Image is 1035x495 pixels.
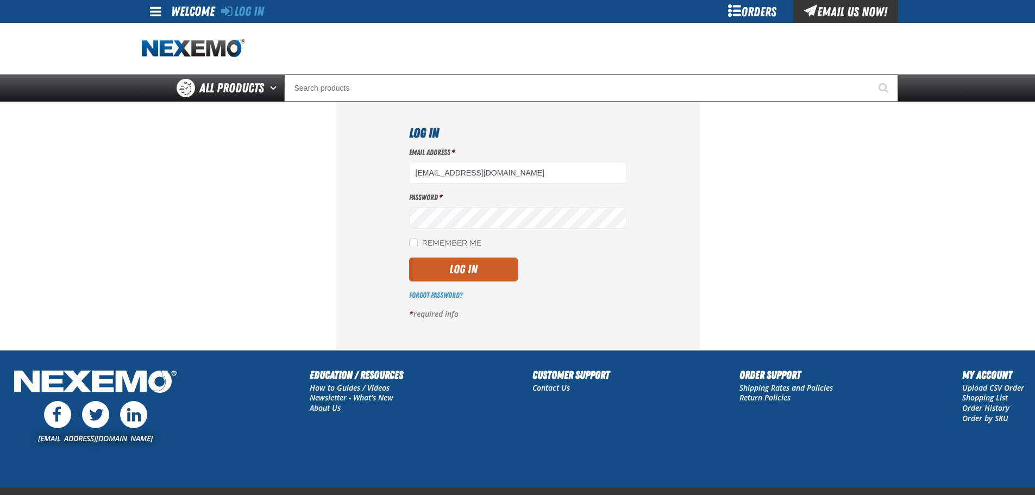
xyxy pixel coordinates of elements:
[532,367,610,383] h2: Customer Support
[409,147,626,158] label: Email Address
[11,367,180,399] img: Nexemo Logo
[871,74,898,102] button: Start Searching
[409,258,518,281] button: Log In
[409,239,418,247] input: Remember Me
[266,74,284,102] button: Open All Products pages
[739,367,833,383] h2: Order Support
[199,78,264,98] span: All Products
[38,433,153,443] a: [EMAIL_ADDRESS][DOMAIN_NAME]
[409,123,626,143] h1: Log In
[962,367,1024,383] h2: My Account
[409,192,626,203] label: Password
[409,291,462,299] a: Forgot Password?
[409,309,626,319] p: required info
[310,403,341,413] a: About Us
[962,403,1009,413] a: Order History
[739,392,791,403] a: Return Policies
[221,4,264,19] a: Log In
[310,383,390,393] a: How to Guides / Videos
[142,39,245,58] a: Home
[962,413,1008,423] a: Order by SKU
[532,383,570,393] a: Contact Us
[739,383,833,393] a: Shipping Rates and Policies
[962,383,1024,393] a: Upload CSV Order
[409,239,481,249] label: Remember Me
[310,392,393,403] a: Newsletter - What's New
[962,392,1008,403] a: Shopping List
[310,367,403,383] h2: Education / Resources
[142,39,245,58] img: Nexemo logo
[284,74,898,102] input: Search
